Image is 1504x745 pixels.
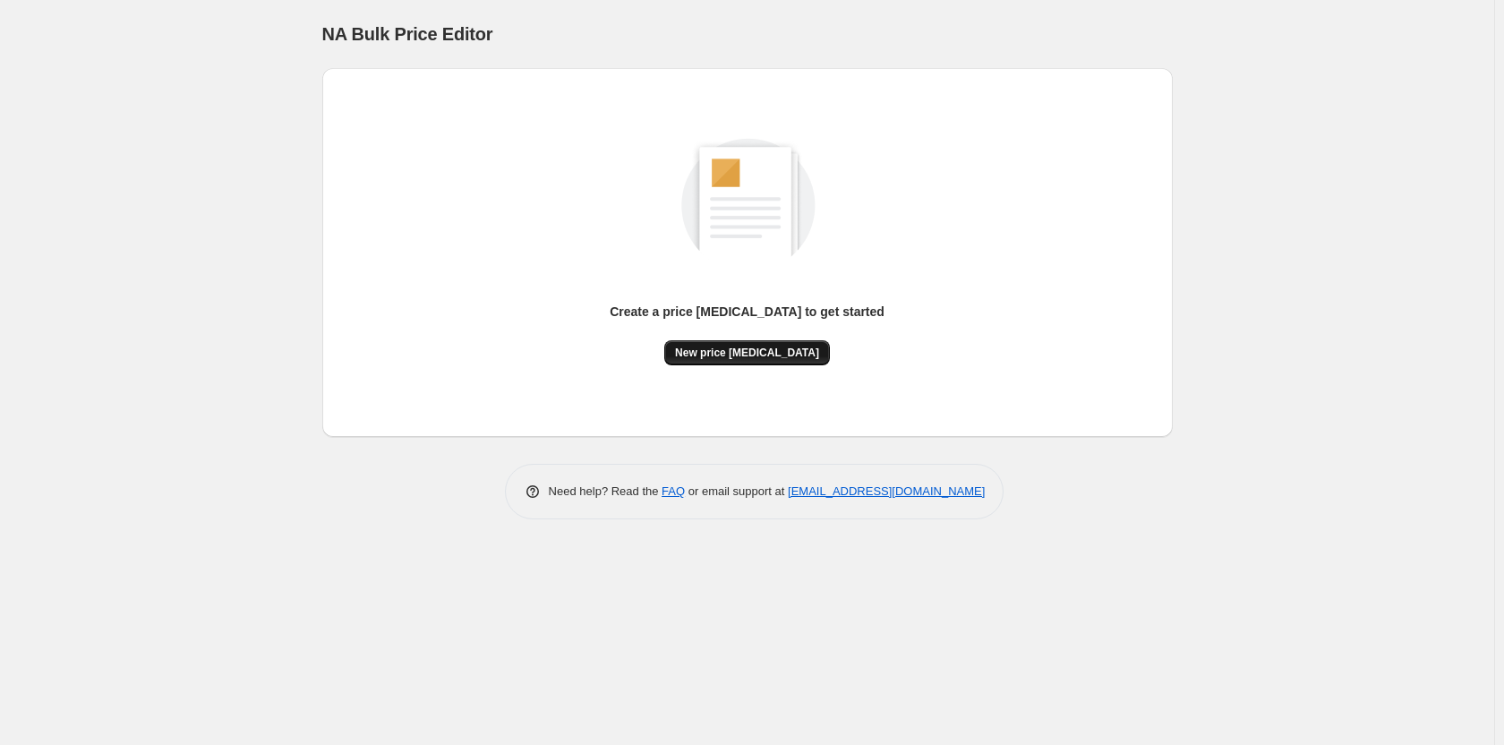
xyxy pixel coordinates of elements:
[322,24,493,44] span: NA Bulk Price Editor
[662,484,685,498] a: FAQ
[549,484,662,498] span: Need help? Read the
[788,484,985,498] a: [EMAIL_ADDRESS][DOMAIN_NAME]
[610,303,884,321] p: Create a price [MEDICAL_DATA] to get started
[675,346,819,360] span: New price [MEDICAL_DATA]
[685,484,788,498] span: or email support at
[664,340,830,365] button: New price [MEDICAL_DATA]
